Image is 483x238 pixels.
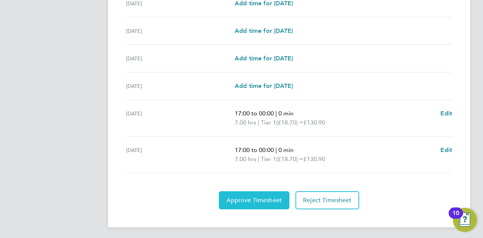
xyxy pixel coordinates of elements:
a: Add time for [DATE] [235,26,293,35]
button: Reject Timesheet [295,191,359,209]
a: Add time for [DATE] [235,54,293,63]
a: Edit [440,109,452,118]
span: 7.00 hrs [235,155,256,163]
div: 10 [452,213,459,223]
span: | [258,155,259,163]
span: | [275,146,277,154]
span: Reject Timesheet [303,197,352,204]
span: 0 min [278,146,294,154]
span: 7.00 hrs [235,119,256,126]
span: £130.90 [303,155,325,163]
span: Add time for [DATE] [235,55,293,62]
span: (£18.70) = [276,119,303,126]
span: Approve Timesheet [226,197,282,204]
span: Tier 1 [261,155,276,164]
div: [DATE] [126,54,235,63]
span: | [275,110,277,117]
span: £130.90 [303,119,325,126]
a: Edit [440,146,452,155]
span: Tier 1 [261,118,276,127]
span: | [258,119,259,126]
button: Open Resource Center, 10 new notifications [453,208,477,232]
span: 17:00 to 00:00 [235,110,274,117]
button: Approve Timesheet [219,191,289,209]
span: 0 min [278,110,294,117]
span: Add time for [DATE] [235,27,293,34]
div: [DATE] [126,146,235,164]
span: Add time for [DATE] [235,82,293,89]
span: Edit [440,110,452,117]
span: Edit [440,146,452,154]
div: [DATE] [126,109,235,127]
span: 17:00 to 00:00 [235,146,274,154]
div: [DATE] [126,81,235,91]
div: [DATE] [126,26,235,35]
span: (£18.70) = [276,155,303,163]
a: Add time for [DATE] [235,81,293,91]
